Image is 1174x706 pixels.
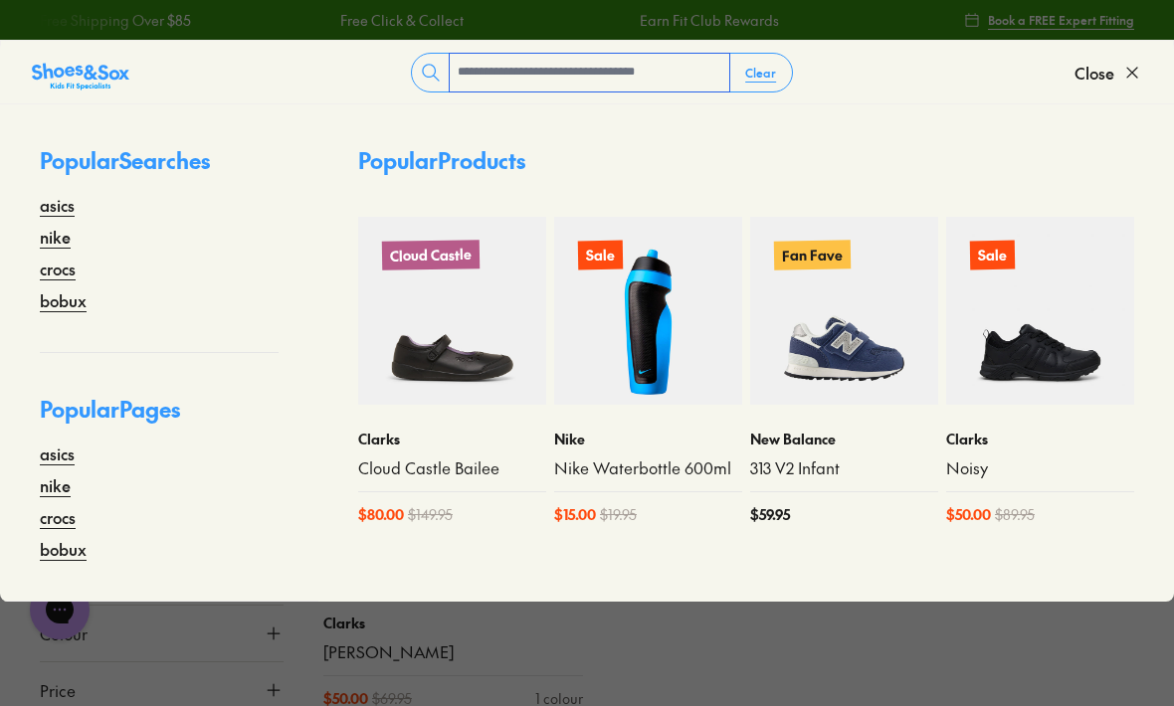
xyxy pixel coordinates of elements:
[970,241,1015,270] p: Sale
[988,11,1134,29] span: Book a FREE Expert Fitting
[640,10,779,31] a: Earn Fit Club Rewards
[358,429,546,449] p: Clarks
[20,573,99,646] iframe: Gorgias live chat messenger
[40,393,279,441] p: Popular Pages
[408,504,453,525] span: $ 149.95
[946,457,1134,479] a: Noisy
[358,217,546,405] a: Cloud Castle
[32,57,129,88] a: Shoes &amp; Sox
[750,504,790,525] span: $ 59.95
[40,537,87,561] a: bobux
[40,10,191,31] a: Free Shipping Over $85
[40,193,75,217] a: asics
[40,678,76,702] span: Price
[40,505,76,529] a: crocs
[339,10,463,31] a: Free Click & Collect
[729,55,792,90] button: Clear
[750,217,938,405] a: Fan Fave
[578,241,623,270] p: Sale
[32,61,129,92] img: SNS_Logo_Responsive.svg
[1075,61,1114,85] span: Close
[40,441,75,465] a: asics
[554,457,742,479] a: Nike Waterbottle 600ml
[40,225,71,249] a: nike
[358,457,546,479] a: Cloud Castle Bailee
[40,606,284,661] button: Colour
[964,2,1134,38] a: Book a FREE Expert Fitting
[554,429,742,449] p: Nike
[750,429,938,449] p: New Balance
[358,504,404,525] span: $ 80.00
[554,217,742,405] a: Sale
[946,217,1134,405] a: Sale
[600,504,637,525] span: $ 19.95
[323,613,583,633] p: Clarks
[946,504,991,525] span: $ 50.00
[750,457,938,479] a: 313 V2 Infant
[774,240,851,269] p: Fan Fave
[40,257,76,280] a: crocs
[40,144,279,193] p: Popular Searches
[358,144,525,177] p: Popular Products
[946,429,1134,449] p: Clarks
[554,504,596,525] span: $ 15.00
[1075,51,1142,94] button: Close
[382,240,480,270] p: Cloud Castle
[40,288,87,312] a: bobux
[323,641,583,663] a: [PERSON_NAME]
[995,504,1035,525] span: $ 89.95
[40,473,71,497] a: nike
